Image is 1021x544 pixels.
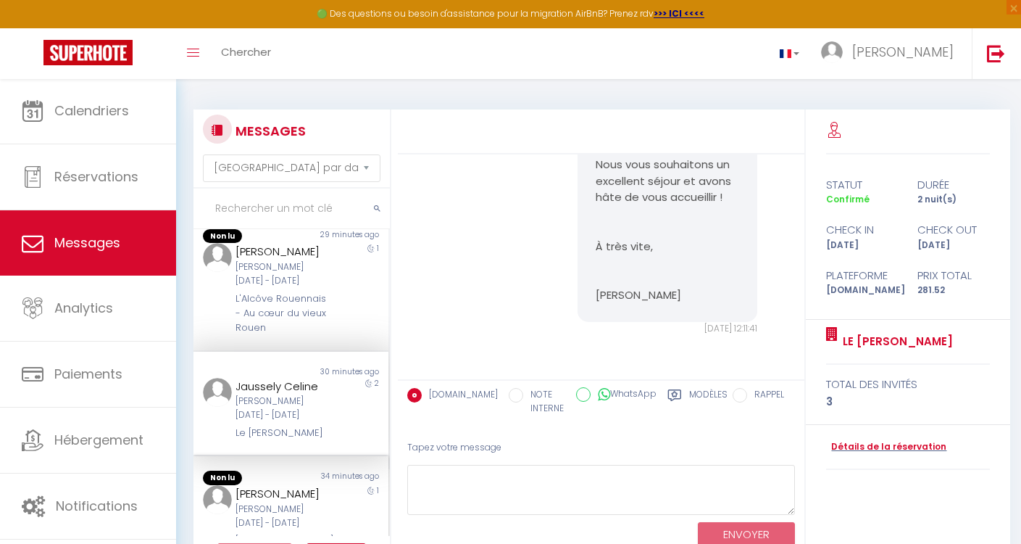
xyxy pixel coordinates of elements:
div: [PERSON_NAME] [236,485,330,503]
span: 1 [377,243,379,254]
span: Messages [54,234,120,252]
a: Détails de la réservation [826,440,946,454]
div: 281.52 [908,284,999,297]
div: 2 nuit(s) [908,193,999,207]
div: [PERSON_NAME][DATE] - [DATE] [236,395,330,422]
img: ... [203,485,232,514]
div: Plateforme [817,267,908,284]
div: [DATE] [908,239,999,252]
span: 2 [375,378,379,389]
span: Analytics [54,299,113,317]
a: ... [PERSON_NAME] [810,28,972,79]
img: logout [987,44,1005,62]
div: [DATE] 12:11:41 [578,322,757,336]
img: ... [821,41,843,63]
a: >>> ICI <<<< [654,7,704,20]
img: Super Booking [43,40,133,65]
p: [PERSON_NAME] [596,287,739,304]
span: Non lu [203,229,242,244]
span: Réservations [54,168,138,186]
span: Calendriers [54,102,129,120]
h3: MESSAGES [232,115,306,147]
div: 30 minutes ago [291,366,388,378]
span: [PERSON_NAME] [852,43,954,61]
label: RAPPEL [747,388,784,404]
label: NOTE INTERNE [523,388,565,416]
a: Chercher [210,28,282,79]
div: [DATE] [817,239,908,252]
div: [PERSON_NAME][DATE] - [DATE] [236,260,330,288]
span: Chercher [221,44,271,59]
div: [PERSON_NAME][DATE] - [DATE] [236,503,330,530]
p: À très vite, [596,239,739,255]
div: durée [908,176,999,194]
span: Notifications [56,497,138,515]
div: 29 minutes ago [291,229,388,244]
div: check out [908,221,999,239]
div: [PERSON_NAME] [236,243,330,260]
div: statut [817,176,908,194]
input: Rechercher un mot clé [193,189,390,229]
a: Le [PERSON_NAME] [838,333,953,350]
span: Paiements [54,365,122,383]
span: Non lu [203,471,242,485]
span: 1 [377,485,379,496]
div: 3 [826,393,989,411]
div: [DOMAIN_NAME] [817,284,908,297]
div: Tapez votre message [407,430,795,466]
img: ... [203,243,232,272]
div: check in [817,221,908,239]
div: Jaussely Celine [236,378,330,395]
p: Nous vous souhaitons un excellent séjour et avons hâte de vous accueillir ! [596,157,739,206]
div: L'Alcôve Rouennais - Au cœur du vieux Rouen [236,292,330,336]
div: 34 minutes ago [291,471,388,485]
div: total des invités [826,376,989,393]
img: ... [203,378,232,407]
div: Le [PERSON_NAME] [236,426,330,440]
div: Prix total [908,267,999,284]
label: [DOMAIN_NAME] [422,388,498,404]
label: Modèles [689,388,728,418]
span: Confirmé [826,193,870,205]
span: Hébergement [54,431,143,449]
label: WhatsApp [591,387,657,403]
